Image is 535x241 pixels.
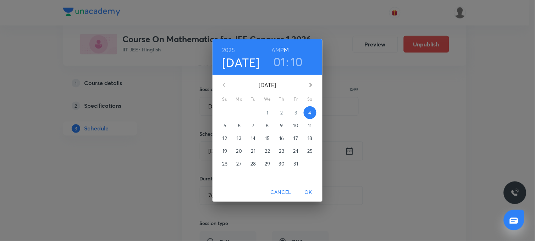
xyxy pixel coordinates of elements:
[304,145,316,157] button: 25
[275,132,288,145] button: 16
[222,55,260,70] button: [DATE]
[219,157,231,170] button: 26
[289,145,302,157] button: 24
[304,132,316,145] button: 18
[222,160,227,167] p: 26
[304,106,316,119] button: 4
[222,45,235,55] button: 2025
[294,160,298,167] p: 31
[281,45,289,55] button: PM
[309,109,311,116] p: 4
[238,122,241,129] p: 6
[251,135,255,142] p: 14
[252,122,254,129] p: 7
[289,96,302,103] span: Fr
[261,132,274,145] button: 15
[289,157,302,170] button: 31
[271,45,280,55] button: AM
[261,119,274,132] button: 8
[308,122,312,129] p: 11
[289,132,302,145] button: 17
[247,96,260,103] span: Tu
[304,119,316,132] button: 11
[233,119,246,132] button: 6
[236,147,242,155] p: 20
[268,186,294,199] button: Cancel
[261,145,274,157] button: 22
[294,135,298,142] p: 17
[247,132,260,145] button: 14
[279,160,285,167] p: 30
[293,147,298,155] p: 24
[297,186,320,199] button: OK
[308,135,312,142] p: 18
[233,96,246,103] span: Mo
[266,122,269,129] p: 8
[251,147,255,155] p: 21
[300,188,317,197] span: OK
[250,160,256,167] p: 28
[275,96,288,103] span: Th
[233,145,246,157] button: 20
[280,122,283,129] p: 9
[275,119,288,132] button: 9
[233,132,246,145] button: 13
[219,96,231,103] span: Su
[247,157,260,170] button: 28
[304,96,316,103] span: Sa
[271,188,291,197] span: Cancel
[275,157,288,170] button: 30
[279,135,284,142] p: 16
[219,145,231,157] button: 19
[219,132,231,145] button: 12
[265,147,270,155] p: 22
[279,147,284,155] p: 23
[261,157,274,170] button: 29
[247,145,260,157] button: 21
[247,119,260,132] button: 7
[291,54,303,69] button: 10
[275,145,288,157] button: 23
[219,119,231,132] button: 5
[273,54,286,69] button: 01
[224,122,226,129] p: 5
[233,81,302,89] p: [DATE]
[265,160,270,167] p: 29
[265,135,270,142] p: 15
[237,135,241,142] p: 13
[222,147,227,155] p: 19
[286,54,289,69] h3: :
[237,160,242,167] p: 27
[293,122,298,129] p: 10
[261,96,274,103] span: We
[233,157,246,170] button: 27
[223,135,227,142] p: 12
[289,119,302,132] button: 10
[307,147,313,155] p: 25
